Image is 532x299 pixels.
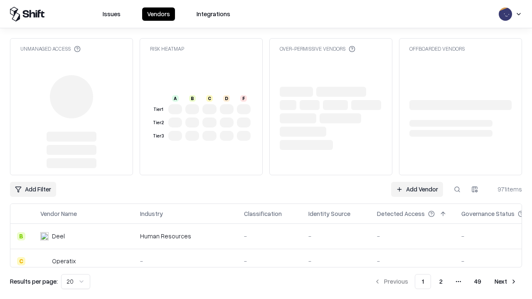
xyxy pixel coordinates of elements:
div: 971 items [489,185,522,194]
div: Operatix [52,257,76,265]
div: Offboarded Vendors [409,45,465,52]
div: - [377,257,448,265]
div: B [189,95,196,102]
div: - [140,257,231,265]
div: Unmanaged Access [20,45,81,52]
button: Add Filter [10,182,56,197]
button: Next [490,274,522,289]
div: - [377,232,448,240]
div: Vendor Name [40,209,77,218]
div: C [17,257,25,265]
div: - [308,257,364,265]
div: Over-Permissive Vendors [280,45,355,52]
button: Vendors [142,7,175,21]
button: Integrations [192,7,235,21]
div: Classification [244,209,282,218]
div: Tier 2 [152,119,165,126]
button: 49 [468,274,488,289]
button: 1 [415,274,431,289]
div: - [244,257,295,265]
div: Risk Heatmap [150,45,184,52]
div: Deel [52,232,65,240]
img: Deel [40,232,49,240]
div: Tier 3 [152,132,165,140]
div: - [308,232,364,240]
div: C [206,95,213,102]
button: Issues [98,7,126,21]
a: Add Vendor [391,182,443,197]
div: B [17,232,25,240]
div: D [223,95,230,102]
div: Identity Source [308,209,350,218]
button: 2 [433,274,449,289]
div: A [172,95,179,102]
div: - [244,232,295,240]
img: Operatix [40,257,49,265]
div: Human Resources [140,232,231,240]
p: Results per page: [10,277,58,286]
nav: pagination [369,274,522,289]
div: F [240,95,247,102]
div: Industry [140,209,163,218]
div: Governance Status [461,209,515,218]
div: Detected Access [377,209,425,218]
div: Tier 1 [152,106,165,113]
